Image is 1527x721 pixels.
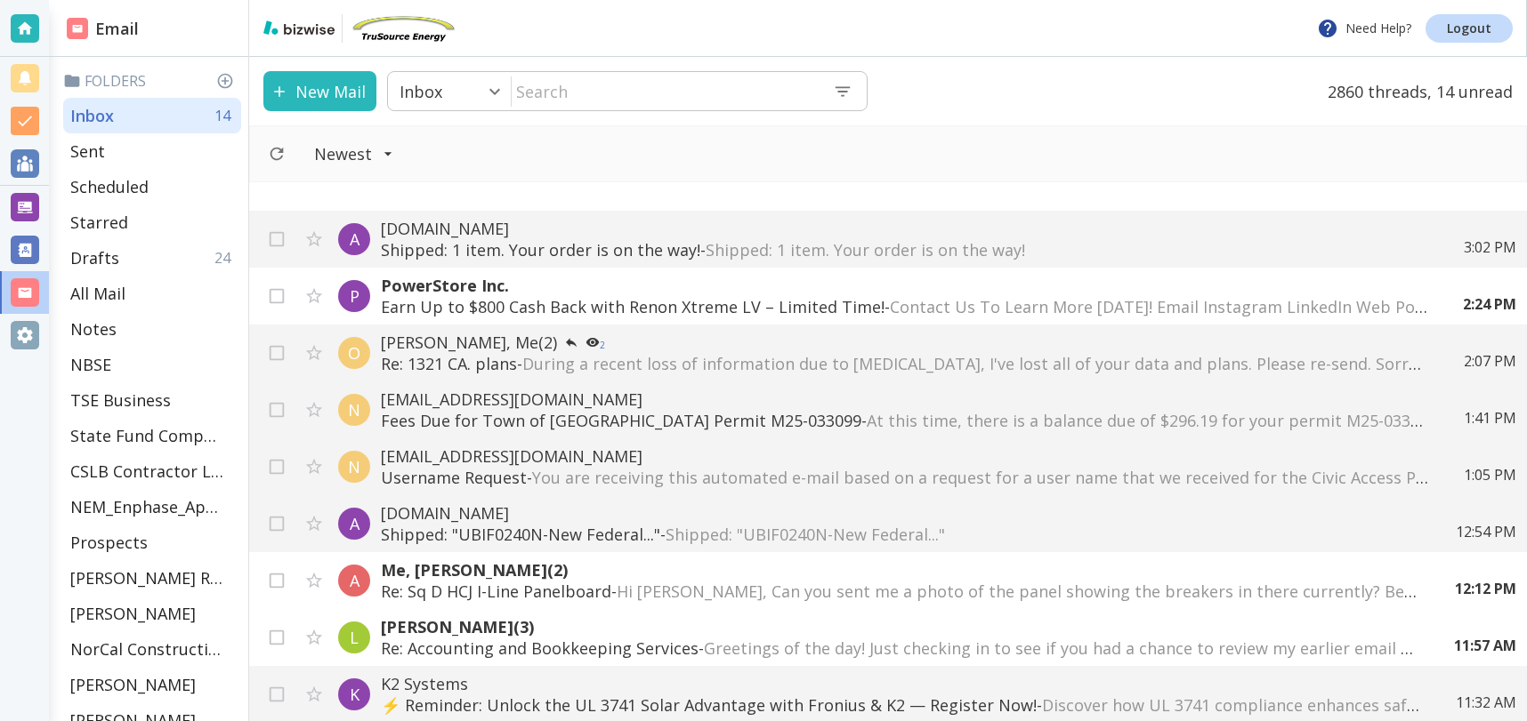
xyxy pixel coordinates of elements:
[1455,579,1516,598] p: 12:12 PM
[63,418,241,453] div: State Fund Compensation
[63,596,241,631] div: [PERSON_NAME]
[381,410,1428,431] p: Fees Due for Town of [GEOGRAPHIC_DATA] Permit M25-033099 -
[512,73,819,109] input: Search
[381,218,1428,239] p: [DOMAIN_NAME]
[381,445,1428,467] p: [EMAIL_ADDRESS][DOMAIN_NAME]
[67,17,139,41] h2: Email
[70,212,128,233] p: Starred
[1456,522,1516,541] p: 12:54 PM
[263,20,335,35] img: bizwise
[63,133,241,169] div: Sent
[350,570,360,591] p: A
[1463,294,1516,314] p: 2:24 PM
[70,318,117,340] p: Notes
[63,98,241,133] div: Inbox14
[70,674,196,695] p: [PERSON_NAME]
[70,283,125,304] p: All Mail
[381,239,1428,260] p: Shipped: 1 item. Your order is on the way! -
[350,285,360,307] p: P
[381,353,1428,374] p: Re: 1321 CA. plans -
[63,631,241,667] div: NorCal Construction
[348,456,360,477] p: N
[70,496,223,517] p: NEM_Enphase_Applications
[381,673,1420,694] p: K2 Systems
[70,389,171,411] p: TSE Business
[63,240,241,276] div: Drafts24
[63,525,241,560] div: Prospects
[63,311,241,347] div: Notes
[70,247,119,268] p: Drafts
[63,489,241,525] div: NEM_Enphase_Applications
[296,134,411,173] button: Filter
[381,637,1418,659] p: Re: Accounting and Bookkeeping Services -
[1317,18,1411,39] p: Need Help?
[1464,465,1516,485] p: 1:05 PM
[1454,636,1516,655] p: 11:57 AM
[63,276,241,311] div: All Mail
[70,567,223,589] p: [PERSON_NAME] Residence
[400,81,442,102] p: Inbox
[350,14,456,43] img: TruSource Energy, Inc.
[67,18,88,39] img: DashboardSidebarEmail.svg
[214,106,238,125] p: 14
[1464,237,1516,257] p: 3:02 PM
[70,425,223,446] p: State Fund Compensation
[63,560,241,596] div: [PERSON_NAME] Residence
[1464,408,1516,428] p: 1:41 PM
[1456,693,1516,712] p: 11:32 AM
[214,248,238,268] p: 24
[381,467,1428,488] p: Username Request -
[70,532,148,553] p: Prospects
[381,296,1427,317] p: Earn Up to $800 Cash Back with Renon Xtreme LV – Limited Time! -
[350,513,360,534] p: A
[1447,22,1491,35] p: Logout
[348,399,360,421] p: N
[350,627,359,648] p: L
[381,502,1420,524] p: [DOMAIN_NAME]
[706,239,1377,260] span: Shipped: 1 item. Your order is on the way!͏ ‌ ͏ ‌ ͏ ‌ ͏ ‌ ͏ ‌ ͏ ‌ ͏ ‌ ͏ ‌ ͏ ‌ ͏ ‌ ͏ ‌ ͏ ‌ ͏ ‌ ͏ ‌...
[63,453,241,489] div: CSLB Contractor License
[600,340,605,349] p: 2
[1464,351,1516,371] p: 2:07 PM
[261,138,293,170] button: Refresh
[1426,14,1513,43] a: Logout
[63,169,241,204] div: Scheduled
[63,71,241,91] p: Folders
[63,667,241,702] div: [PERSON_NAME]
[381,524,1420,545] p: Shipped: "UBIF0240N-New Federal..." -
[666,524,1288,545] span: Shipped: "UBIF0240N-New Federal..."͏ ‌ ͏ ‌ ͏ ‌ ͏ ‌ ͏ ‌ ͏ ‌ ͏ ‌ ͏ ‌ ͏ ‌ ͏ ‌ ͏ ‌ ͏ ‌ ͏ ‌ ͏ ‌ ͏ ‌ ͏ ...
[63,204,241,240] div: Starred
[63,382,241,418] div: TSE Business
[348,342,360,364] p: O
[578,332,612,353] button: 2
[381,581,1419,602] p: Re: Sq D HCJ I-Line Panelboard -
[381,694,1420,716] p: ⚡ Reminder: Unlock the UL 3741 Solar Advantage with Fronius & K2 — Register Now! -
[70,638,223,660] p: NorCal Construction
[70,354,111,375] p: NBSE
[381,275,1427,296] p: PowerStore Inc.
[70,140,105,162] p: Sent
[350,684,360,705] p: K
[381,616,1418,637] p: [PERSON_NAME] (3)
[70,105,114,126] p: Inbox
[381,332,1428,353] p: [PERSON_NAME], Me (2)
[350,228,360,250] p: A
[1317,71,1513,111] p: 2860 threads, 14 unread
[381,389,1428,410] p: [EMAIL_ADDRESS][DOMAIN_NAME]
[263,71,376,111] button: New Mail
[70,176,149,197] p: Scheduled
[63,347,241,382] div: NBSE
[70,461,223,482] p: CSLB Contractor License
[381,559,1419,581] p: Me, [PERSON_NAME] (2)
[70,603,196,624] p: [PERSON_NAME]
